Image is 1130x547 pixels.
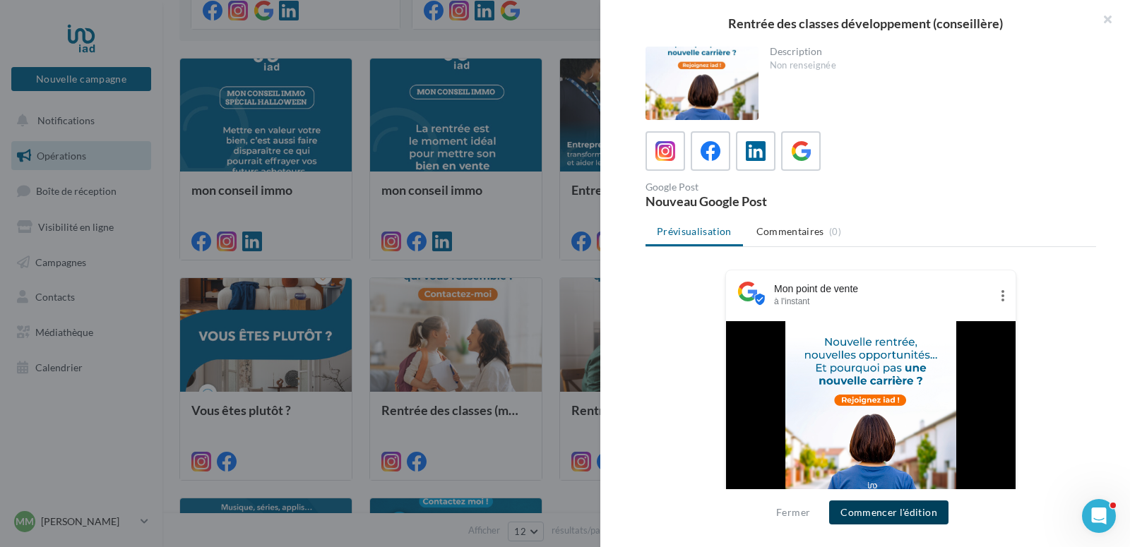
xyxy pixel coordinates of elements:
iframe: Intercom live chat [1082,499,1116,533]
div: Description [770,47,1086,56]
div: à l'instant [774,296,990,307]
div: Google Post [646,182,865,192]
div: Rentrée des classes développement (conseillère) [623,17,1107,30]
div: Nouveau Google Post [646,195,865,208]
div: Non renseignée [770,59,1086,72]
span: (0) [829,226,841,237]
span: Commentaires [756,224,824,239]
button: Commencer l'édition [829,500,948,524]
img: Post_4_5_rentree_2025_(version_dvpt)_2 [785,321,956,536]
button: Fermer [771,504,816,521]
div: Mon point de vente [774,282,990,296]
